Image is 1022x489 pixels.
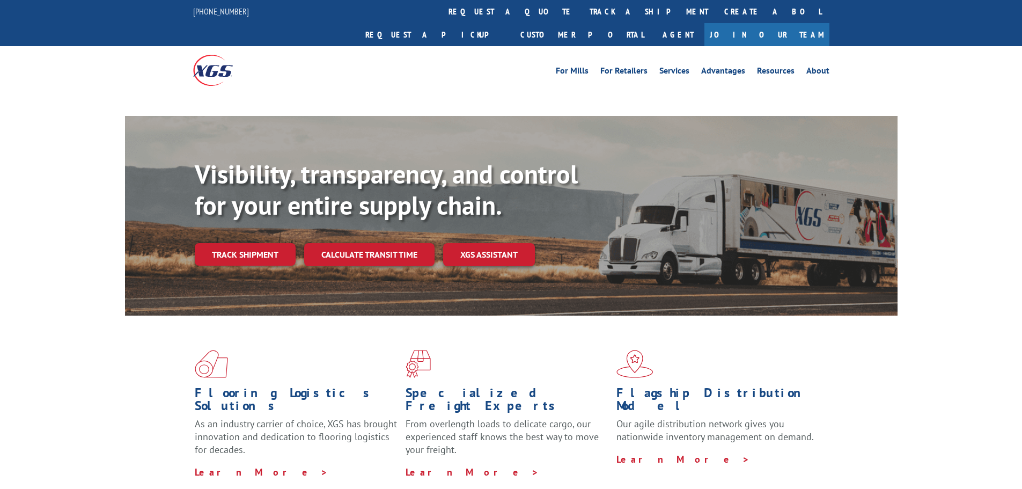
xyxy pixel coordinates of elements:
[701,67,745,78] a: Advantages
[304,243,435,266] a: Calculate transit time
[406,386,608,418] h1: Specialized Freight Experts
[195,418,397,456] span: As an industry carrier of choice, XGS has brought innovation and dedication to flooring logistics...
[616,386,819,418] h1: Flagship Distribution Model
[195,386,398,418] h1: Flooring Logistics Solutions
[512,23,652,46] a: Customer Portal
[406,466,539,478] a: Learn More >
[616,453,750,465] a: Learn More >
[616,418,814,443] span: Our agile distribution network gives you nationwide inventory management on demand.
[757,67,795,78] a: Resources
[406,418,608,465] p: From overlength loads to delicate cargo, our experienced staff knows the best way to move your fr...
[195,243,296,266] a: Track shipment
[659,67,689,78] a: Services
[600,67,648,78] a: For Retailers
[195,157,578,222] b: Visibility, transparency, and control for your entire supply chain.
[195,466,328,478] a: Learn More >
[704,23,829,46] a: Join Our Team
[406,350,431,378] img: xgs-icon-focused-on-flooring-red
[652,23,704,46] a: Agent
[806,67,829,78] a: About
[195,350,228,378] img: xgs-icon-total-supply-chain-intelligence-red
[443,243,535,266] a: XGS ASSISTANT
[616,350,653,378] img: xgs-icon-flagship-distribution-model-red
[556,67,589,78] a: For Mills
[193,6,249,17] a: [PHONE_NUMBER]
[357,23,512,46] a: Request a pickup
